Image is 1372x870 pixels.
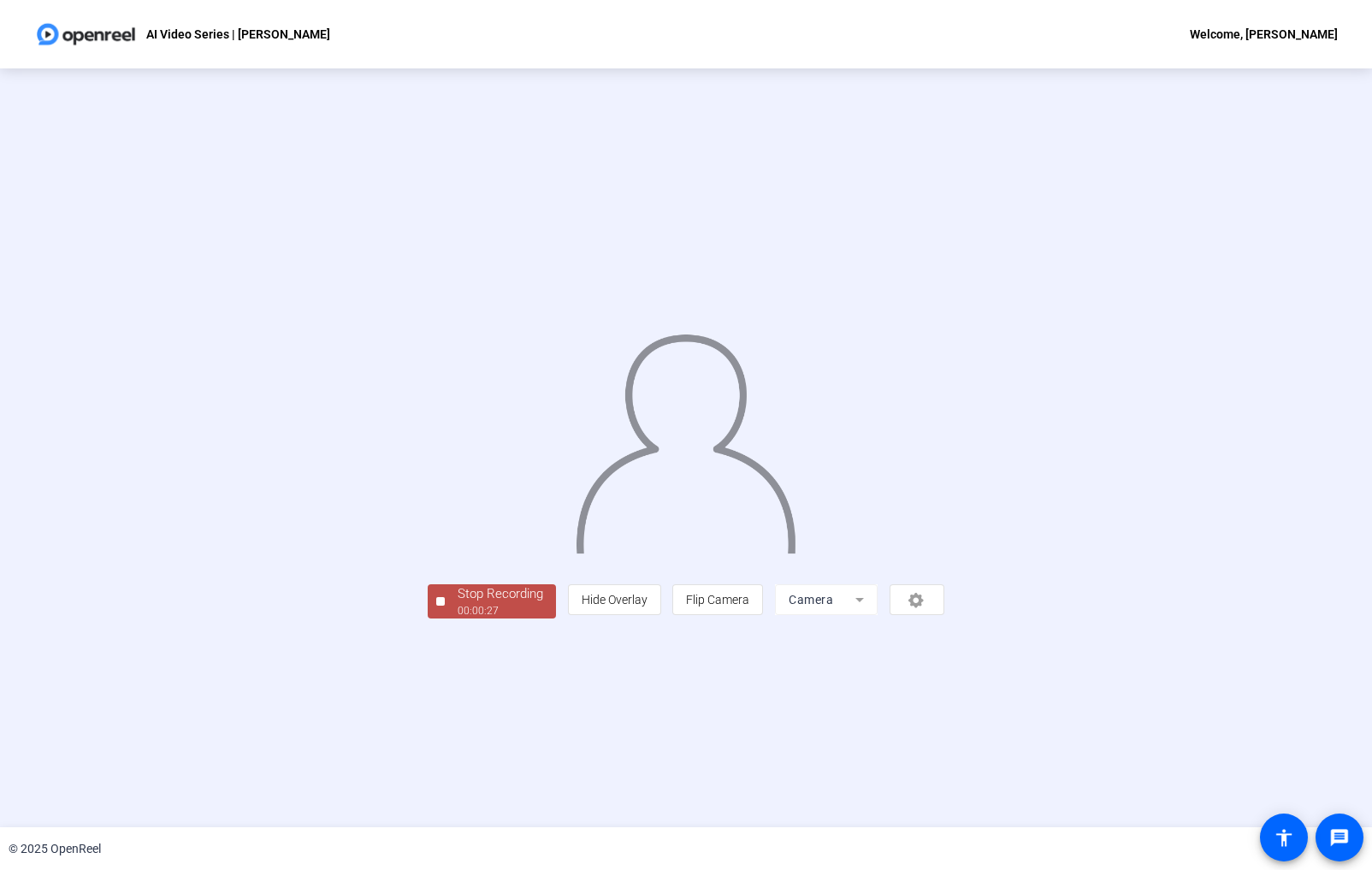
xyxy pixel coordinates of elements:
[582,593,648,607] span: Hide Overlay
[568,584,661,615] button: Hide Overlay
[458,584,543,604] div: Stop Recording
[1190,24,1338,44] div: Welcome, [PERSON_NAME]
[1274,827,1294,848] mat-icon: accessibility
[428,584,556,619] button: Stop Recording00:00:27
[574,321,797,553] img: overlay
[146,24,330,44] p: AI Video Series | [PERSON_NAME]
[672,584,763,615] button: Flip Camera
[458,603,543,618] div: 00:00:27
[686,593,749,607] span: Flip Camera
[34,17,138,51] img: OpenReel logo
[9,840,101,858] div: © 2025 OpenReel
[1329,827,1350,848] mat-icon: message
